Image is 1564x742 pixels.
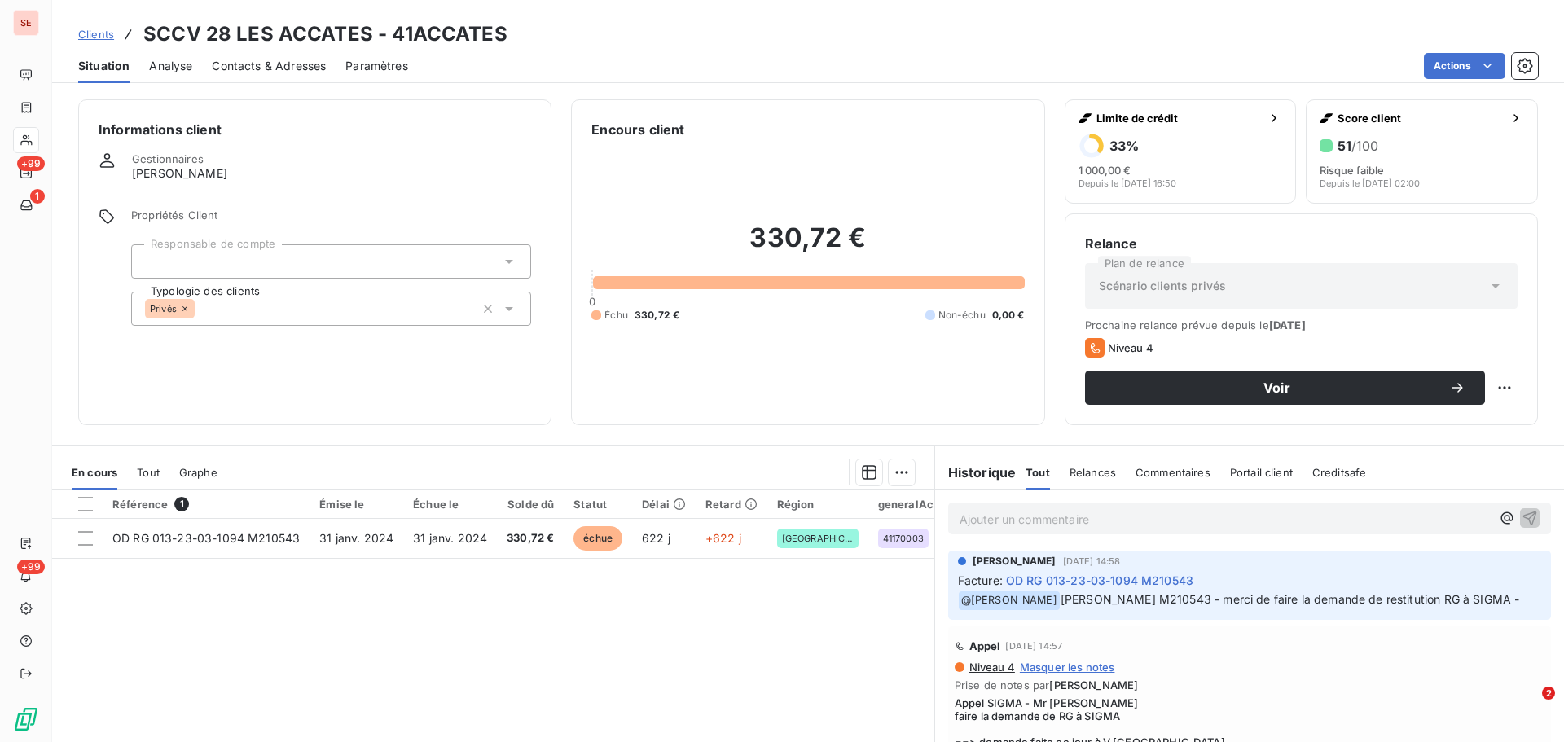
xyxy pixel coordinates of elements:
[1006,572,1193,589] span: OD RG 013-23-03-1094 M210543
[705,531,741,545] span: +622 j
[1338,112,1503,125] span: Score client
[992,308,1025,323] span: 0,00 €
[878,498,974,511] div: generalAccountId
[195,301,208,316] input: Ajouter une valeur
[13,10,39,36] div: SE
[591,222,1024,270] h2: 330,72 €
[969,639,1001,652] span: Appel
[1109,138,1139,154] h6: 33 %
[782,533,854,543] span: [GEOGRAPHIC_DATA]
[145,254,158,269] input: Ajouter une valeur
[1096,112,1262,125] span: Limite de crédit
[958,572,1003,589] span: Facture :
[1509,687,1548,726] iframe: Intercom live chat
[1079,178,1176,188] span: Depuis le [DATE] 16:50
[1320,178,1420,188] span: Depuis le [DATE] 02:00
[1351,138,1378,154] span: /100
[319,498,393,511] div: Émise le
[973,554,1057,569] span: [PERSON_NAME]
[1049,678,1138,692] span: [PERSON_NAME]
[1070,466,1116,479] span: Relances
[78,26,114,42] a: Clients
[573,526,622,551] span: échue
[112,497,300,511] div: Référence
[1312,466,1367,479] span: Creditsafe
[72,466,117,479] span: En cours
[345,58,408,74] span: Paramètres
[413,498,487,511] div: Échue le
[17,560,45,574] span: +99
[413,531,487,545] span: 31 janv. 2024
[955,678,1544,692] span: Prise de notes par
[777,498,859,511] div: Région
[1085,318,1518,331] span: Prochaine relance prévue depuis le
[174,497,189,511] span: 1
[935,463,1017,482] h6: Historique
[99,120,531,139] h6: Informations client
[132,152,204,165] span: Gestionnaires
[1338,138,1378,154] h6: 51
[1079,164,1131,177] span: 1 000,00 €
[1136,466,1210,479] span: Commentaires
[1320,164,1384,177] span: Risque faible
[507,530,554,547] span: 330,72 €
[1105,381,1449,394] span: Voir
[1061,592,1520,606] span: [PERSON_NAME] M210543 - merci de faire la demande de restitution RG à SIGMA -
[591,120,684,139] h6: Encours client
[179,466,217,479] span: Graphe
[1424,53,1505,79] button: Actions
[1108,341,1153,354] span: Niveau 4
[507,498,554,511] div: Solde dû
[1269,318,1306,331] span: [DATE]
[883,533,924,543] span: 41170003
[112,531,300,545] span: OD RG 013-23-03-1094 M210543
[319,531,393,545] span: 31 janv. 2024
[604,308,628,323] span: Échu
[132,165,227,182] span: [PERSON_NAME]
[1085,371,1485,405] button: Voir
[212,58,326,74] span: Contacts & Adresses
[635,308,679,323] span: 330,72 €
[78,58,130,74] span: Situation
[1085,234,1518,253] h6: Relance
[968,661,1015,674] span: Niveau 4
[13,706,39,732] img: Logo LeanPay
[1005,641,1062,651] span: [DATE] 14:57
[150,304,177,314] span: Privés
[1306,99,1538,204] button: Score client51/100Risque faibleDepuis le [DATE] 02:00
[30,189,45,204] span: 1
[1542,687,1555,700] span: 2
[705,498,758,511] div: Retard
[959,591,1060,610] span: @ [PERSON_NAME]
[642,531,670,545] span: 622 j
[589,295,595,308] span: 0
[131,209,531,231] span: Propriétés Client
[1026,466,1050,479] span: Tout
[17,156,45,171] span: +99
[1230,466,1293,479] span: Portail client
[642,498,686,511] div: Délai
[1065,99,1297,204] button: Limite de crédit33%1 000,00 €Depuis le [DATE] 16:50
[938,308,986,323] span: Non-échu
[1099,278,1226,294] span: Scénario clients privés
[143,20,507,49] h3: SCCV 28 LES ACCATES - 41ACCATES
[137,466,160,479] span: Tout
[1063,556,1121,566] span: [DATE] 14:58
[149,58,192,74] span: Analyse
[573,498,622,511] div: Statut
[78,28,114,41] span: Clients
[1020,661,1115,674] span: Masquer les notes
